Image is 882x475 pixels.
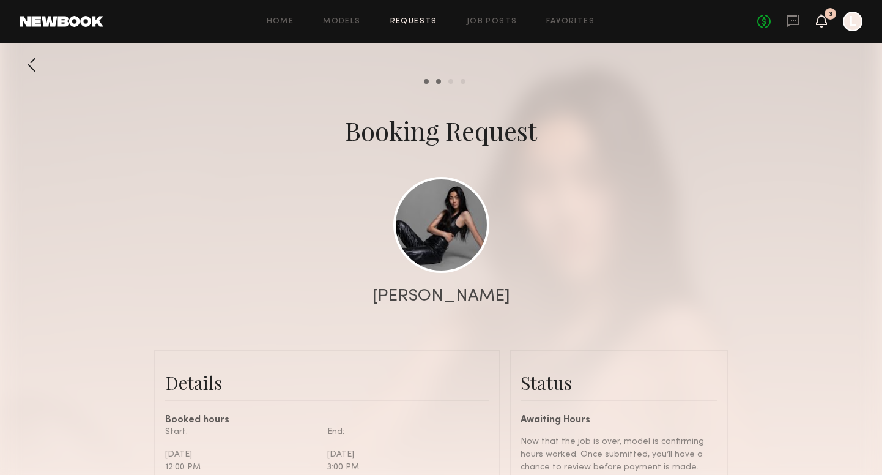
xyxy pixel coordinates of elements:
div: Booked hours [165,416,489,425]
div: [PERSON_NAME] [372,288,510,305]
div: Booking Request [345,113,537,148]
div: Start: [165,425,318,438]
div: 12:00 PM [165,461,318,474]
div: [DATE] [165,448,318,461]
div: Status [521,370,717,395]
a: Favorites [546,18,595,26]
a: Job Posts [467,18,517,26]
a: L [843,12,862,31]
div: Details [165,370,489,395]
div: 3 [829,11,832,18]
div: End: [327,425,480,438]
a: Home [267,18,294,26]
div: Now that the job is over, model is confirming hours worked. Once submitted, you’ll have a chance ... [521,435,717,474]
div: [DATE] [327,448,480,461]
a: Models [323,18,360,26]
div: 3:00 PM [327,461,480,474]
a: Requests [390,18,437,26]
div: Awaiting Hours [521,416,717,425]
